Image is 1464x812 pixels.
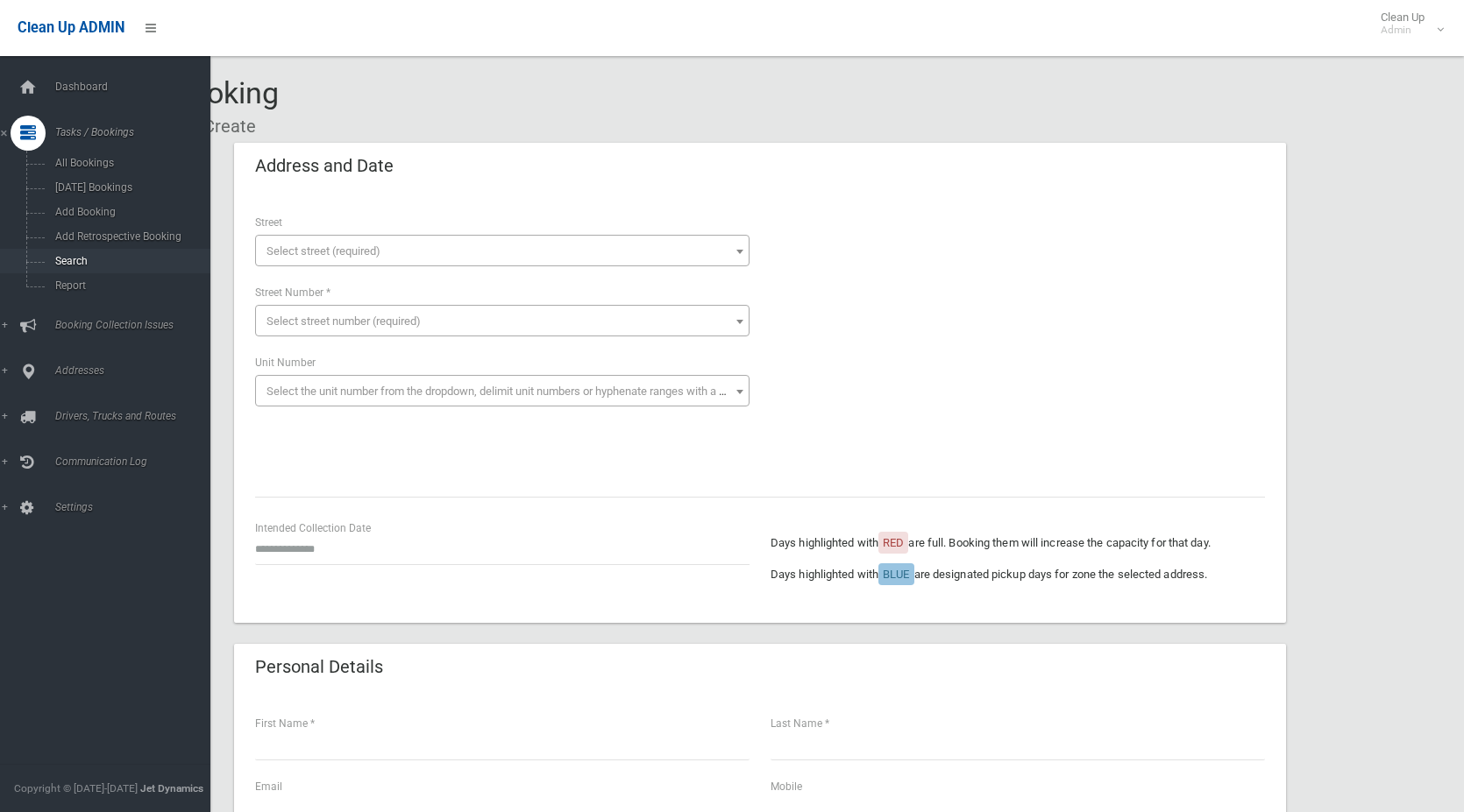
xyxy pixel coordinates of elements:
span: Select street (required) [267,244,380,258]
span: Clean Up [1372,11,1442,37]
li: Create [191,110,256,143]
span: [DATE] Bookings [50,181,209,194]
span: Report [50,279,209,292]
header: Personal Details [234,650,404,684]
span: Drivers, Trucks and Routes [50,410,224,422]
span: Clean Up ADMIN [18,19,124,36]
strong: Jet Dynamics [140,782,203,794]
span: RED [883,536,904,549]
span: Add Booking [50,206,209,218]
small: Admin [1381,24,1425,37]
p: Days highlighted with are full. Booking them will increase the capacity for that day. [771,533,1265,554]
span: Select street number (required) [267,314,421,328]
span: Settings [50,501,224,513]
p: Days highlighted with are designated pickup days for zone the selected address. [771,564,1265,585]
span: Addresses [50,364,224,377]
span: BLUE [883,568,909,581]
header: Address and Date [234,149,415,183]
span: All Bookings [50,157,209,169]
span: Search [50,255,209,267]
span: Dashboard [50,81,224,93]
span: Add Retrospective Booking [50,230,209,243]
span: Select the unit number from the dropdown, delimit unit numbers or hyphenate ranges with a comma [267,385,757,398]
span: Tasks / Bookings [50,126,224,138]
span: Communication Log [50,455,224,468]
span: Copyright © [DATE]-[DATE] [14,782,138,794]
span: Booking Collection Issues [50,319,224,331]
